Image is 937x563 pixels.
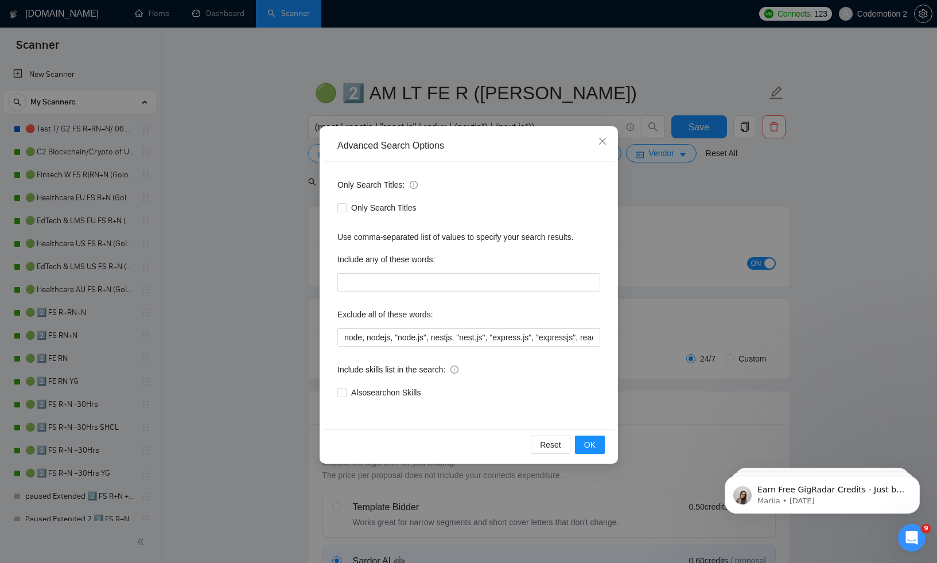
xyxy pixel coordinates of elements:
[898,524,926,552] iframe: Intercom live chat
[540,438,561,451] span: Reset
[587,126,618,157] button: Close
[450,366,458,374] span: info-circle
[922,524,931,533] span: 9
[531,436,570,454] button: Reset
[337,178,418,191] span: Only Search Titles:
[584,438,595,451] span: OK
[598,137,607,146] span: close
[337,250,435,269] label: Include any of these words:
[337,139,600,152] div: Advanced Search Options
[574,436,604,454] button: OK
[337,231,600,243] div: Use comma-separated list of values to specify your search results.
[347,386,425,399] span: Also search on Skills
[337,363,458,376] span: Include skills list in the search:
[347,201,421,214] span: Only Search Titles
[707,452,937,532] iframe: Intercom notifications message
[410,181,418,189] span: info-circle
[337,305,433,324] label: Exclude all of these words:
